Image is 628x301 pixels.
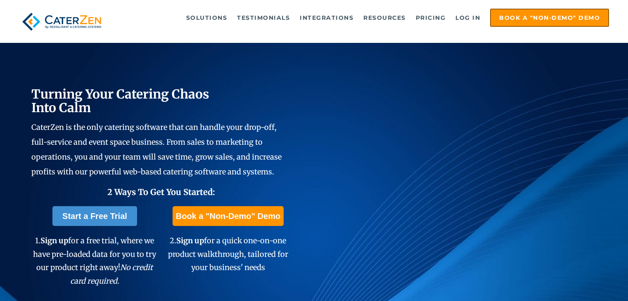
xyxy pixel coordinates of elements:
span: Sign up [176,236,204,245]
a: Start a Free Trial [52,206,137,226]
div: Navigation Menu [120,9,609,27]
a: Book a "Non-Demo" Demo [490,9,609,27]
a: Resources [359,9,410,26]
img: caterzen [19,9,105,35]
a: Pricing [412,9,450,26]
a: Solutions [182,9,232,26]
a: Testimonials [233,9,294,26]
a: Log in [451,9,484,26]
span: CaterZen is the only catering software that can handle your drop-off, full-service and event spac... [31,122,282,176]
iframe: Help widget launcher [555,269,619,292]
span: 2 Ways To Get You Started: [107,187,215,197]
span: 2. for a quick one-on-one product walkthrough, tailored for your business' needs [168,236,288,272]
a: Book a "Non-Demo" Demo [173,206,284,226]
a: Integrations [296,9,358,26]
span: Sign up [40,236,68,245]
span: 1. for a free trial, where we have pre-loaded data for you to try our product right away! [33,236,156,285]
em: No credit card required. [70,263,153,285]
span: Turning Your Catering Chaos Into Calm [31,86,209,115]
